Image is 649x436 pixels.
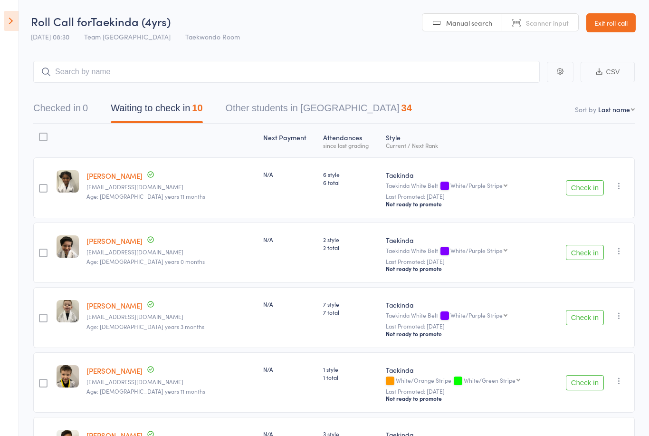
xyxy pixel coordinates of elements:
span: Manual search [446,18,492,28]
button: Check in [566,245,604,260]
small: Last Promoted: [DATE] [386,193,545,200]
button: Other students in [GEOGRAPHIC_DATA]34 [226,98,412,123]
button: Check in [566,375,604,390]
span: Taekinda (4yrs) [91,13,171,29]
div: Not ready to promote [386,265,545,272]
div: Last name [598,105,630,114]
small: felisataguinod32@gmail.com [86,184,256,190]
span: 1 style [323,365,378,373]
input: Search by name [33,61,540,83]
div: Taekinda [386,235,545,245]
a: [PERSON_NAME] [86,300,143,310]
span: 2 total [323,243,378,252]
button: Check in [566,180,604,195]
div: Taekinda White Belt [386,312,545,320]
span: 7 total [323,308,378,316]
div: Next Payment [259,128,319,153]
div: Taekinda White Belt [386,182,545,190]
span: Team [GEOGRAPHIC_DATA] [84,32,171,41]
span: Age: [DEMOGRAPHIC_DATA] years 0 months [86,257,205,265]
div: Current / Next Rank [386,142,545,148]
span: Age: [DEMOGRAPHIC_DATA] years 3 months [86,322,204,330]
small: Jennacoats2019@gmail.com [86,378,256,385]
div: Not ready to promote [386,330,545,338]
div: since last grading [323,142,378,148]
small: Last Promoted: [DATE] [386,258,545,265]
span: 6 style [323,170,378,178]
div: White/Purple Stripe [450,182,503,188]
span: Roll Call for [31,13,91,29]
img: image1754692115.png [57,170,79,193]
div: 0 [83,103,88,113]
div: Taekinda White Belt [386,247,545,255]
div: White/Green Stripe [464,377,515,383]
div: 34 [401,103,412,113]
span: Scanner input [526,18,569,28]
span: [DATE] 08:30 [31,32,69,41]
div: White/Purple Stripe [450,247,503,253]
div: Atten­dances [319,128,382,153]
img: image1745620099.png [57,365,79,388]
span: Age: [DEMOGRAPHIC_DATA] years 11 months [86,387,205,395]
small: rdbowman90@gmail.com [86,313,256,320]
span: 2 style [323,235,378,243]
img: image1754692124.png [57,300,79,322]
div: White/Orange Stripe [386,377,545,385]
div: Taekinda [386,300,545,310]
small: alexangulom@gmail.com [86,249,256,255]
div: Not ready to promote [386,395,545,402]
span: Taekwondo Room [185,32,240,41]
div: N/A [263,300,315,308]
div: Taekinda [386,170,545,180]
img: image1757111286.png [57,235,79,258]
a: [PERSON_NAME] [86,366,143,376]
div: N/A [263,365,315,373]
button: Check in [566,310,604,325]
label: Sort by [575,105,596,114]
div: N/A [263,170,315,178]
div: White/Purple Stripe [450,312,503,318]
small: Last Promoted: [DATE] [386,388,545,395]
span: 6 total [323,178,378,186]
a: Exit roll call [586,13,636,32]
span: 7 style [323,300,378,308]
div: 10 [192,103,202,113]
div: Not ready to promote [386,200,545,208]
button: Checked in0 [33,98,88,123]
button: Waiting to check in10 [111,98,202,123]
div: Style [382,128,549,153]
div: Taekinda [386,365,545,375]
span: 1 total [323,373,378,381]
a: [PERSON_NAME] [86,236,143,246]
div: N/A [263,235,315,243]
small: Last Promoted: [DATE] [386,323,545,329]
span: Age: [DEMOGRAPHIC_DATA] years 11 months [86,192,205,200]
button: CSV [581,62,635,82]
a: [PERSON_NAME] [86,171,143,181]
